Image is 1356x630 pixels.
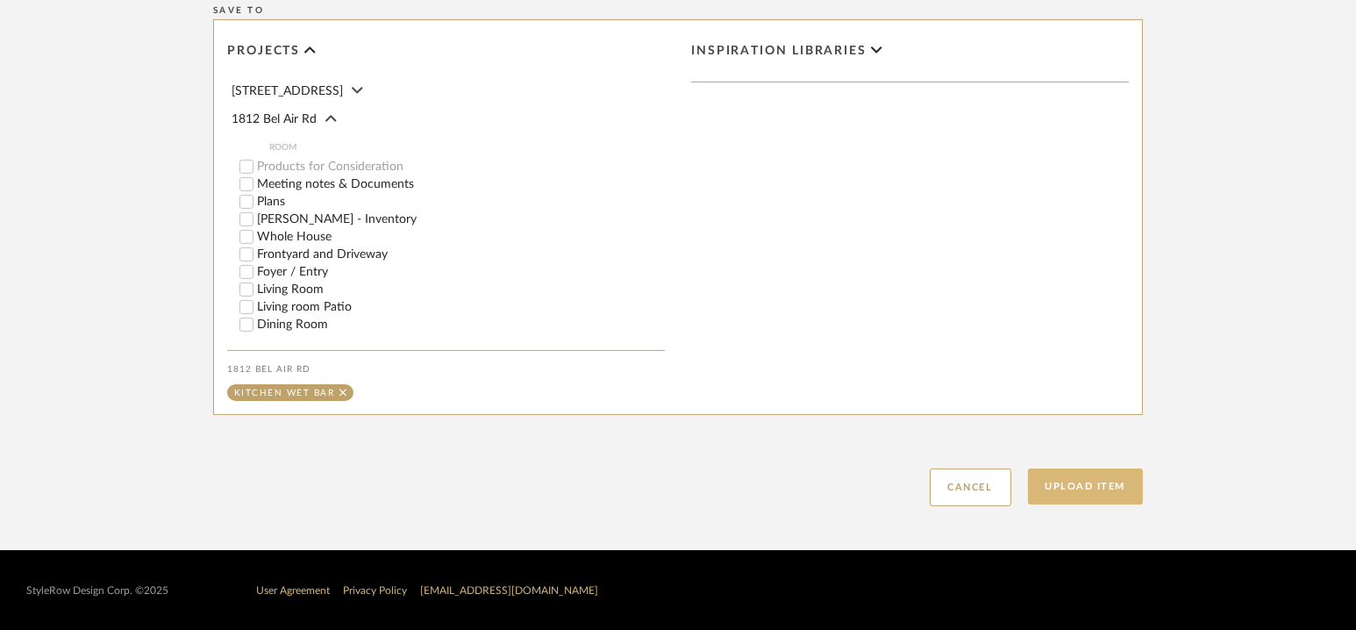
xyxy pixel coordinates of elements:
[257,178,665,190] label: Meeting notes & Documents
[343,585,407,596] a: Privacy Policy
[26,584,168,598] div: StyleRow Design Corp. ©2025
[257,196,665,208] label: Plans
[257,248,665,261] label: Frontyard and Driveway
[257,319,665,331] label: Dining Room
[257,231,665,243] label: Whole House
[420,585,598,596] a: [EMAIL_ADDRESS][DOMAIN_NAME]
[213,5,1143,16] div: Save To
[257,213,665,226] label: [PERSON_NAME] - Inventory
[227,364,665,375] div: 1812 Bel Air Rd
[691,44,867,59] span: Inspiration libraries
[232,85,343,97] span: [STREET_ADDRESS]
[257,266,665,278] label: Foyer / Entry
[257,283,665,296] label: Living Room
[1028,469,1144,505] button: Upload Item
[256,585,330,596] a: User Agreement
[930,469,1011,506] button: Cancel
[257,301,665,313] label: Living room Patio
[269,140,665,154] span: ROOM
[234,389,335,397] div: Kitchen Wet Bar
[227,44,300,59] span: Projects
[232,113,317,125] span: 1812 Bel Air Rd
